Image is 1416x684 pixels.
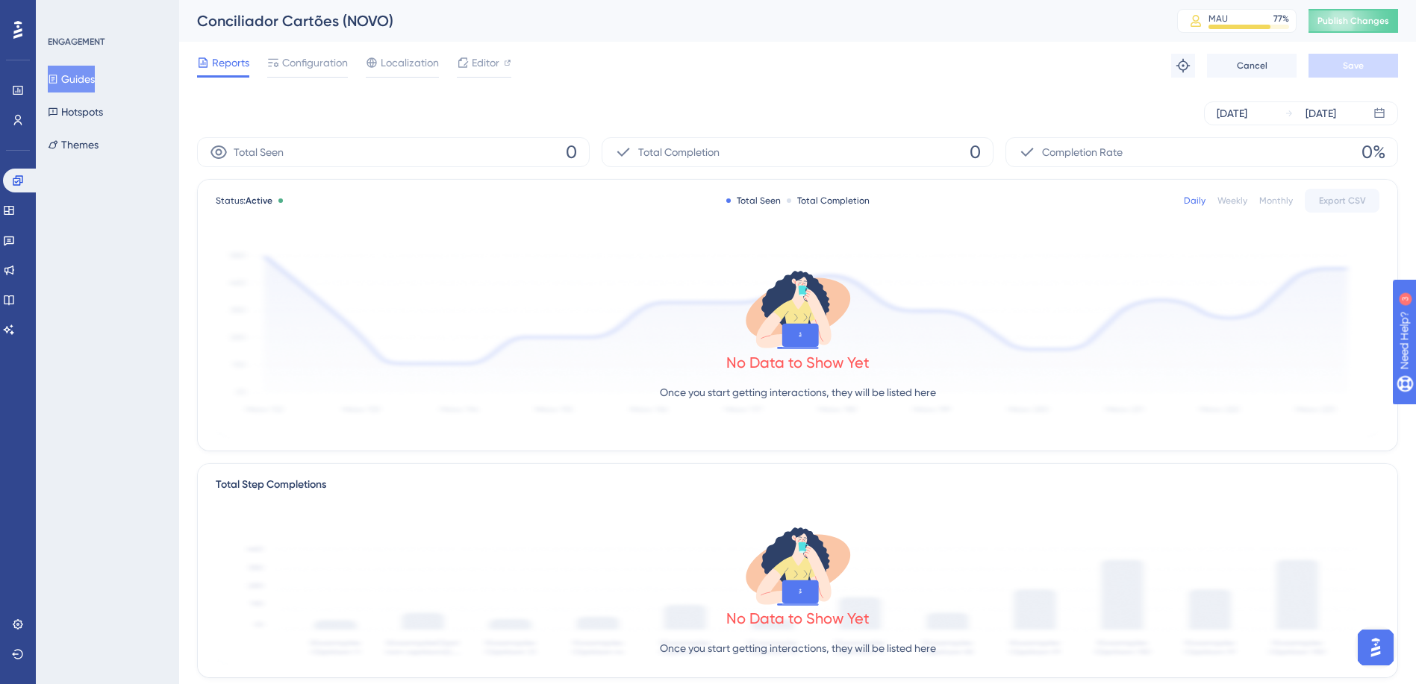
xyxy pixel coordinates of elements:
[1362,140,1385,164] span: 0%
[1042,143,1123,161] span: Completion Rate
[1217,195,1247,207] div: Weekly
[48,98,103,125] button: Hotspots
[726,195,781,207] div: Total Seen
[660,383,936,401] p: Once you start getting interactions, they will be listed here
[638,143,720,161] span: Total Completion
[1353,625,1398,670] iframe: UserGuiding AI Assistant Launcher
[216,195,272,207] span: Status:
[1319,195,1366,207] span: Export CSV
[1184,195,1206,207] div: Daily
[381,54,439,72] span: Localization
[1309,9,1398,33] button: Publish Changes
[48,66,95,92] button: Guides
[1217,104,1247,122] div: [DATE]
[1305,189,1379,213] button: Export CSV
[787,195,870,207] div: Total Completion
[1259,195,1293,207] div: Monthly
[1306,104,1336,122] div: [DATE]
[104,7,108,19] div: 3
[246,195,272,206] span: Active
[35,4,93,22] span: Need Help?
[1317,15,1389,27] span: Publish Changes
[472,54,499,72] span: Editor
[726,608,870,629] div: No Data to Show Yet
[48,36,105,48] div: ENGAGEMENT
[1343,60,1364,72] span: Save
[1237,60,1267,72] span: Cancel
[216,476,326,494] div: Total Step Completions
[1309,54,1398,78] button: Save
[197,10,1140,31] div: Conciliador Cartões (NOVO)
[566,140,577,164] span: 0
[234,143,284,161] span: Total Seen
[1273,13,1289,25] div: 77 %
[1208,13,1228,25] div: MAU
[48,131,99,158] button: Themes
[212,54,249,72] span: Reports
[726,352,870,373] div: No Data to Show Yet
[1207,54,1297,78] button: Cancel
[660,639,936,657] p: Once you start getting interactions, they will be listed here
[282,54,348,72] span: Configuration
[970,140,981,164] span: 0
